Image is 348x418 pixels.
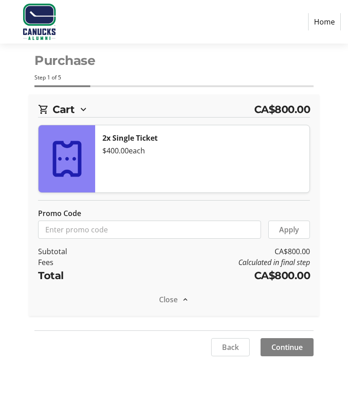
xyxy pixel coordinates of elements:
[116,268,310,283] td: CA$800.00
[159,294,178,305] span: Close
[116,257,310,268] td: Calculated in final step
[211,338,250,356] button: Back
[7,4,72,40] img: Vancouver Canucks Alumni Foundation's Logo
[268,221,310,239] button: Apply
[38,117,310,309] div: CartCA$800.00
[34,51,314,70] h1: Purchase
[261,338,314,356] button: Continue
[38,257,116,268] td: Fees
[271,342,303,353] span: Continue
[38,246,116,257] td: Subtotal
[222,342,239,353] span: Back
[38,221,261,239] input: Enter promo code
[308,13,341,30] a: Home
[38,268,116,283] td: Total
[38,290,310,309] button: Close
[102,133,158,143] strong: 2x Single Ticket
[254,102,310,117] span: CA$800.00
[38,102,310,117] div: CartCA$800.00
[102,145,302,156] div: $400.00 each
[279,224,299,235] span: Apply
[53,102,74,117] h2: Cart
[116,246,310,257] td: CA$800.00
[34,74,314,82] div: Step 1 of 5
[38,208,81,219] label: Promo Code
